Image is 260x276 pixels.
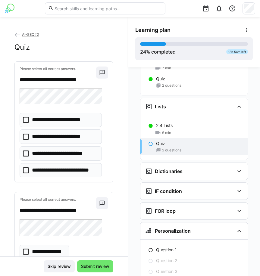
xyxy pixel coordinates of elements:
h2: Quiz [14,43,30,52]
span: 7 min [162,66,171,70]
div: % completed [140,48,176,55]
input: Search skills and learning paths… [54,6,162,11]
button: Skip review [44,260,75,272]
p: Please select all correct answers. [20,67,96,71]
h3: IF condition [155,188,182,194]
a: AI-SEQ#2 [14,32,39,37]
h3: Lists [155,104,166,110]
h3: Dictionaries [155,168,183,174]
p: 2.4 Lists [156,122,173,129]
span: 2 questions [162,83,181,88]
p: Question 3 [156,268,177,274]
span: 6 min [162,130,171,135]
div: 18h 54m left [226,49,248,54]
span: Skip review [47,263,72,269]
p: Question 1 [156,247,177,253]
h3: FOR loop [155,208,176,214]
button: Submit review [77,260,113,272]
span: Learning plan [135,27,171,33]
h3: Personalization [155,228,191,234]
span: 24 [140,49,146,55]
span: AI-SEQ#2 [22,32,39,37]
p: Please select all correct answers. [20,197,96,202]
p: Quiz [156,76,165,82]
span: 2 questions [162,148,181,153]
p: Quiz [156,141,165,147]
p: Question 2 [156,258,177,264]
span: Submit review [80,263,110,269]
